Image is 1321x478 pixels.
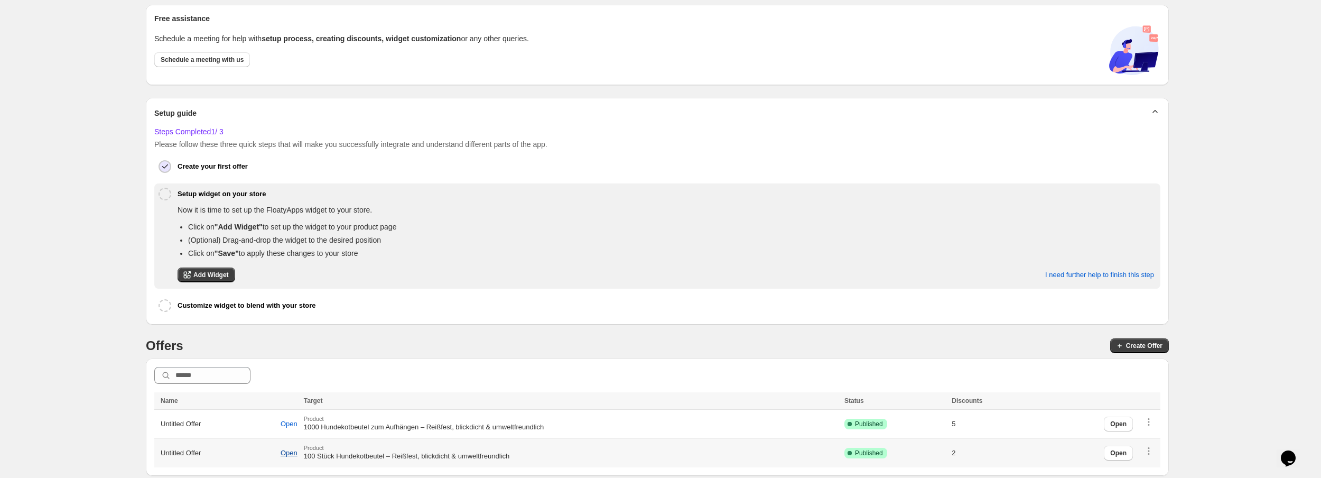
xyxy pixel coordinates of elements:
[304,445,838,451] span: Product
[154,13,210,24] span: Free assistance
[262,34,461,43] span: setup process, creating discounts, widget customization
[304,423,544,431] span: 1000 Hundekotbeutel zum Aufhängen – Reißfest, blickdicht & umweltfreundlich
[281,420,297,428] span: Open
[1108,24,1160,77] img: book-call-DYLe8nE5.svg
[178,161,248,172] h6: Create your first offer
[154,33,529,44] p: Schedule a meeting for help with or any other queries.
[301,392,841,410] th: Target
[855,420,883,428] span: Published
[948,439,1030,468] td: 2
[178,183,1156,205] button: Setup widget on your store
[161,448,201,458] span: Untitled Offer
[281,449,297,457] span: Open
[1104,446,1133,461] button: Open
[1277,436,1310,467] iframe: chat widget
[1110,420,1127,428] span: Open
[193,271,229,279] span: Add Widget
[304,452,509,460] span: 100 Stück Hundekotbeutel – Reißfest, blickdicht & umweltfreundlich
[154,108,197,118] span: Setup guide
[274,415,304,433] button: Open
[188,236,381,244] span: (Optional) Drag-and-drop the widget to the desired position
[948,392,1030,410] th: Discounts
[855,449,883,457] span: Published
[161,56,244,64] span: Schedule a meeting with us
[178,205,1154,215] p: Now it is time to set up the FloatyApps widget to your store.
[178,268,235,282] a: Add Widget
[1110,449,1127,457] span: Open
[215,223,263,231] strong: "Add Widget"
[1104,417,1133,431] button: Open
[188,249,358,258] span: Click on to apply these changes to your store
[1126,342,1162,350] span: Create Offer
[161,419,201,429] span: Untitled Offer
[948,410,1030,439] td: 5
[841,392,948,410] th: Status
[274,444,304,462] button: Open
[154,139,1160,150] p: Please follow these three quick steps that will make you successfully integrate and understand di...
[1039,264,1160,286] button: I need further help to finish this step
[178,156,1156,177] button: Create your first offer
[215,249,239,258] strong: "Save"
[154,52,250,67] a: Schedule a meeting with us
[154,392,301,410] th: Name
[304,416,838,422] span: Product
[178,300,315,311] h6: Customize widget to blend with your store
[178,295,1156,316] button: Customize widget to blend with your store
[146,337,183,354] h4: Offers
[188,223,396,231] span: Click on to set up the widget to your product page
[1110,338,1169,353] button: Create Offer
[154,126,1160,137] h6: Steps Completed 1 / 3
[178,189,266,199] h6: Setup widget on your store
[1045,271,1154,279] span: I need further help to finish this step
